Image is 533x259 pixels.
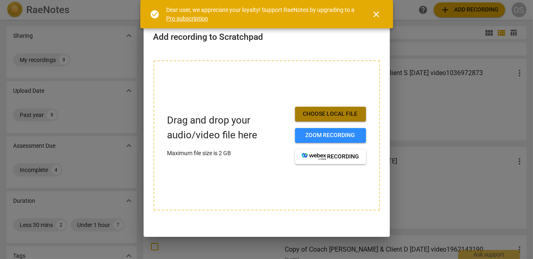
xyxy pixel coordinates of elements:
h2: Add recording to Scratchpad [153,32,380,42]
button: Choose local file [295,107,366,121]
a: Pro subscription [167,15,208,22]
p: Drag and drop your audio/video file here [167,113,288,142]
div: Dear user, we appreciate your loyalty! Support RaeNotes by upgrading to a [167,6,357,23]
span: close [372,9,382,19]
button: Zoom recording [295,128,366,143]
span: Choose local file [302,110,359,118]
p: Maximum file size is 2 GB [167,149,288,158]
span: recording [302,153,359,161]
span: Zoom recording [302,131,359,140]
button: Close [367,5,387,24]
button: recording [295,149,366,164]
span: check_circle [150,9,160,19]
